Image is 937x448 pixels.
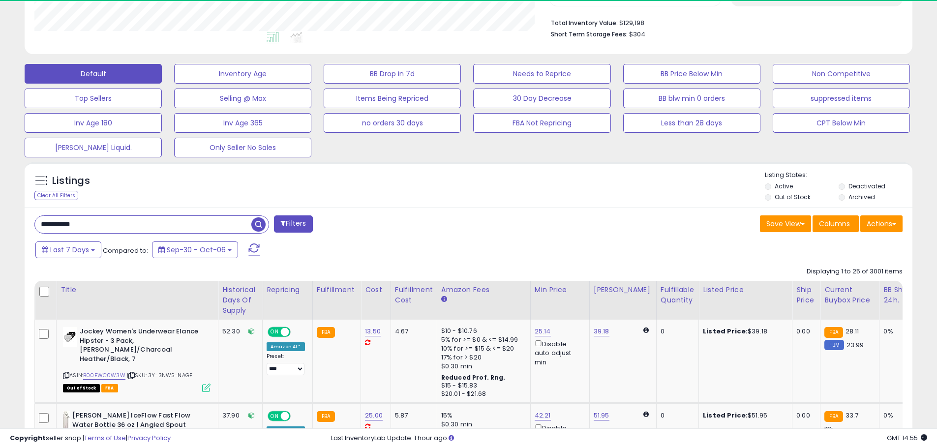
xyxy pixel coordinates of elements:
small: FBA [824,327,843,338]
div: $20.01 - $21.68 [441,390,523,398]
span: OFF [289,412,305,420]
p: Listing States: [765,171,912,180]
div: Displaying 1 to 25 of 3001 items [807,267,903,276]
span: Last 7 Days [50,245,89,255]
span: 2025-10-14 14:55 GMT [887,433,927,443]
button: Default [25,64,162,84]
a: 39.18 [594,327,609,336]
button: suppressed items [773,89,910,108]
button: Top Sellers [25,89,162,108]
span: OFF [289,328,305,336]
span: ON [269,412,281,420]
button: Inventory Age [174,64,311,84]
button: CPT Below Min [773,113,910,133]
div: Min Price [535,285,585,295]
span: Sep-30 - Oct-06 [167,245,226,255]
div: Historical Days Of Supply [222,285,258,316]
label: Deactivated [848,182,885,190]
div: [PERSON_NAME] [594,285,652,295]
div: 0% [883,411,916,420]
span: ON [269,328,281,336]
label: Active [775,182,793,190]
div: $39.18 [703,327,785,336]
small: Amazon Fees. [441,295,447,304]
div: Disable auto adjust min [535,338,582,367]
div: 5.87 [395,411,429,420]
div: Preset: [267,353,305,375]
div: Title [60,285,214,295]
img: 31aTTHYMt-L._SL40_.jpg [63,411,70,431]
h5: Listings [52,174,90,188]
small: FBA [317,411,335,422]
span: 23.99 [846,340,864,350]
button: Inv Age 365 [174,113,311,133]
a: 25.14 [535,327,551,336]
div: 4.67 [395,327,429,336]
button: Sep-30 - Oct-06 [152,241,238,258]
a: Privacy Policy [127,433,171,443]
button: Filters [274,215,312,233]
span: All listings that are currently out of stock and unavailable for purchase on Amazon [63,384,100,392]
button: Less than 28 days [623,113,760,133]
button: Inv Age 180 [25,113,162,133]
img: 31dRFShhk7L._SL40_.jpg [63,327,77,347]
button: no orders 30 days [324,113,461,133]
button: BB Drop in 7d [324,64,461,84]
div: Fulfillable Quantity [661,285,695,305]
strong: Copyright [10,433,46,443]
small: FBM [824,340,844,350]
button: Last 7 Days [35,241,101,258]
button: Actions [860,215,903,232]
div: 0.00 [796,411,813,420]
button: 30 Day Decrease [473,89,610,108]
div: 10% for >= $15 & <= $20 [441,344,523,353]
div: $0.30 min [441,362,523,371]
button: Columns [813,215,859,232]
b: Reduced Prof. Rng. [441,373,506,382]
button: Needs to Reprice [473,64,610,84]
div: BB Share 24h. [883,285,919,305]
div: Current Buybox Price [824,285,875,305]
div: 17% for > $20 [441,353,523,362]
li: $129,198 [551,16,895,28]
div: $51.95 [703,411,785,420]
div: Fulfillment [317,285,357,295]
label: Archived [848,193,875,201]
div: Repricing [267,285,308,295]
a: B00EWC0W3W [83,371,125,380]
button: Items Being Repriced [324,89,461,108]
span: $304 [629,30,645,39]
div: seller snap | | [10,434,171,443]
small: FBA [317,327,335,338]
span: Compared to: [103,246,148,255]
a: 13.50 [365,327,381,336]
div: $15 - $15.83 [441,382,523,390]
div: 0 [661,327,691,336]
button: FBA Not Repricing [473,113,610,133]
button: Only Seller No Sales [174,138,311,157]
div: 5% for >= $0 & <= $14.99 [441,335,523,344]
button: BB Price Below Min [623,64,760,84]
b: Total Inventory Value: [551,19,618,27]
div: ASIN: [63,327,211,391]
b: Listed Price: [703,411,748,420]
div: 0 [661,411,691,420]
div: Fulfillment Cost [395,285,433,305]
div: Cost [365,285,387,295]
a: Terms of Use [84,433,126,443]
div: $10 - $10.76 [441,327,523,335]
div: 52.30 [222,327,255,336]
div: Ship Price [796,285,816,305]
small: FBA [824,411,843,422]
div: Amazon Fees [441,285,526,295]
button: BB blw min 0 orders [623,89,760,108]
a: 42.21 [535,411,551,420]
b: Listed Price: [703,327,748,336]
button: [PERSON_NAME] Liquid. [25,138,162,157]
a: 25.00 [365,411,383,420]
button: Save View [760,215,811,232]
a: 51.95 [594,411,609,420]
div: Listed Price [703,285,788,295]
span: FBA [101,384,118,392]
div: Last InventoryLab Update: 1 hour ago. [331,434,927,443]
